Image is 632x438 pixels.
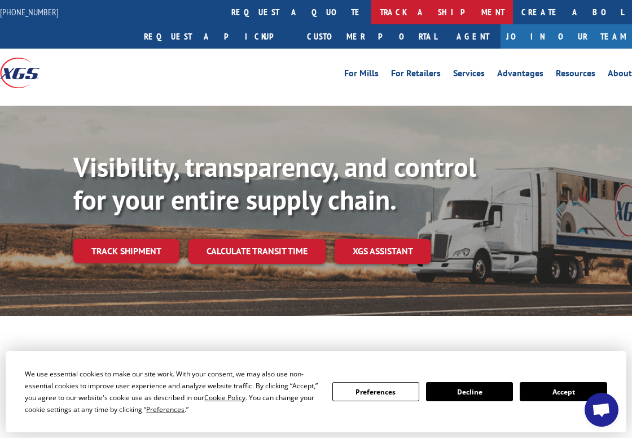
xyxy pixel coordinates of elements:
[426,382,513,401] button: Decline
[585,393,618,427] a: Open chat
[556,69,595,81] a: Resources
[608,69,632,81] a: About
[25,368,318,415] div: We use essential cookies to make our site work. With your consent, we may also use non-essential ...
[73,239,179,263] a: Track shipment
[299,24,445,49] a: Customer Portal
[453,69,485,81] a: Services
[335,239,431,263] a: XGS ASSISTANT
[445,24,501,49] a: Agent
[391,69,441,81] a: For Retailers
[135,24,299,49] a: Request a pickup
[332,382,419,401] button: Preferences
[520,382,607,401] button: Accept
[344,69,379,81] a: For Mills
[497,69,543,81] a: Advantages
[501,24,632,49] a: Join Our Team
[188,239,326,263] a: Calculate transit time
[146,405,185,414] span: Preferences
[6,351,626,432] div: Cookie Consent Prompt
[204,393,245,402] span: Cookie Policy
[73,149,476,217] b: Visibility, transparency, and control for your entire supply chain.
